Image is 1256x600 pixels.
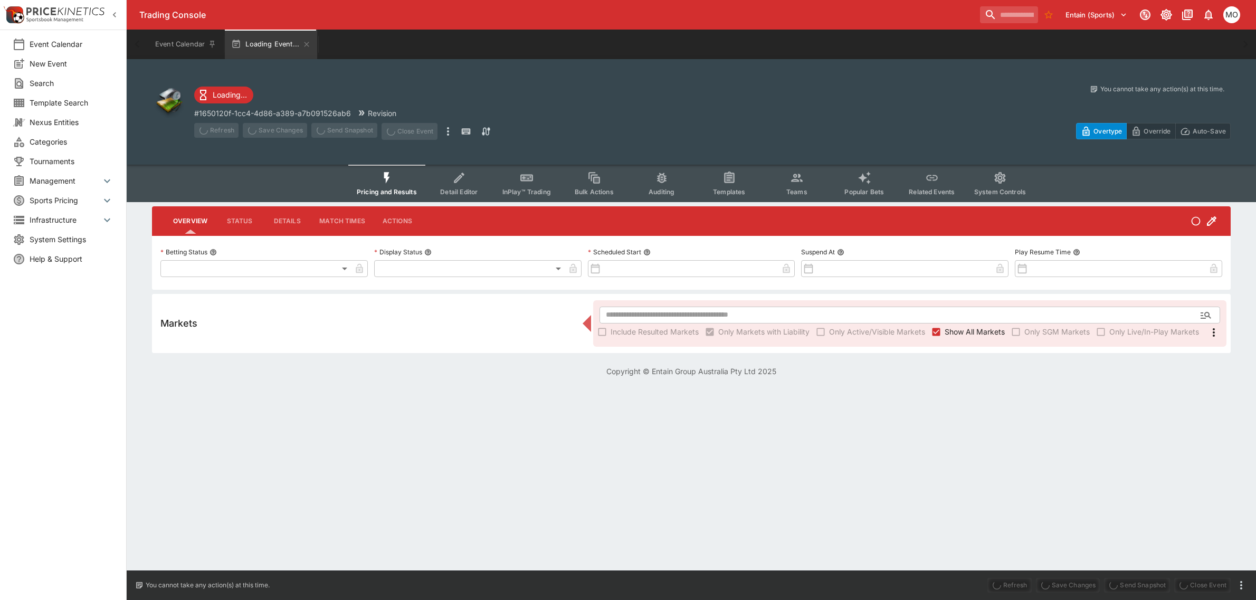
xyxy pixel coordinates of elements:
span: Related Events [909,188,955,196]
span: Only SGM Markets [1024,326,1090,337]
button: Display Status [424,249,432,256]
img: Sportsbook Management [26,17,83,22]
div: Mark O'Loughlan [1223,6,1240,23]
span: Include Resulted Markets [611,326,699,337]
button: Overview [165,208,216,234]
div: Event type filters [348,165,1034,202]
span: Auditing [649,188,674,196]
button: Play Resume Time [1073,249,1080,256]
span: New Event [30,58,113,69]
p: Suspend At [801,247,835,256]
span: Bulk Actions [575,188,614,196]
span: Templates [713,188,745,196]
button: Scheduled Start [643,249,651,256]
h5: Markets [160,317,197,329]
img: PriceKinetics [26,7,104,15]
button: Loading Event... [225,30,317,59]
span: InPlay™ Trading [502,188,551,196]
button: more [442,123,454,140]
p: Betting Status [160,247,207,256]
button: Actions [374,208,421,234]
div: Trading Console [139,9,976,21]
button: Betting Status [210,249,217,256]
input: search [980,6,1038,23]
button: Overtype [1076,123,1127,139]
span: Only Active/Visible Markets [829,326,925,337]
span: Teams [786,188,807,196]
span: Management [30,175,101,186]
span: Infrastructure [30,214,101,225]
span: Show All Markets [945,326,1005,337]
p: You cannot take any action(s) at this time. [1100,84,1224,94]
p: Copy To Clipboard [194,108,351,119]
button: Select Tenant [1059,6,1134,23]
svg: More [1207,326,1220,339]
img: other.png [152,84,186,118]
button: Override [1126,123,1175,139]
div: Start From [1076,123,1231,139]
span: System Controls [974,188,1026,196]
button: Toggle light/dark mode [1157,5,1176,24]
button: Event Calendar [149,30,223,59]
span: Event Calendar [30,39,113,50]
p: Play Resume Time [1015,247,1071,256]
p: Display Status [374,247,422,256]
button: Documentation [1178,5,1197,24]
p: Scheduled Start [588,247,641,256]
span: Template Search [30,97,113,108]
span: Search [30,78,113,89]
span: Only Live/In-Play Markets [1109,326,1199,337]
span: Popular Bets [844,188,884,196]
button: Suspend At [837,249,844,256]
p: Override [1144,126,1171,137]
p: You cannot take any action(s) at this time. [146,580,270,590]
p: Auto-Save [1193,126,1226,137]
button: Connected to PK [1136,5,1155,24]
span: Sports Pricing [30,195,101,206]
p: Loading... [213,89,247,100]
span: Pricing and Results [357,188,417,196]
button: Open [1196,306,1215,325]
button: Status [216,208,263,234]
span: System Settings [30,234,113,245]
p: Overtype [1093,126,1122,137]
button: Mark O'Loughlan [1220,3,1243,26]
span: Nexus Entities [30,117,113,128]
button: more [1235,579,1248,592]
button: Details [263,208,311,234]
button: Auto-Save [1175,123,1231,139]
img: PriceKinetics Logo [3,4,24,25]
span: Tournaments [30,156,113,167]
span: Only Markets with Liability [718,326,810,337]
span: Detail Editor [440,188,478,196]
span: Help & Support [30,253,113,264]
p: Revision [368,108,396,119]
button: Match Times [311,208,374,234]
button: No Bookmarks [1040,6,1057,23]
button: Notifications [1199,5,1218,24]
span: Categories [30,136,113,147]
p: Copyright © Entain Group Australia Pty Ltd 2025 [127,366,1256,377]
